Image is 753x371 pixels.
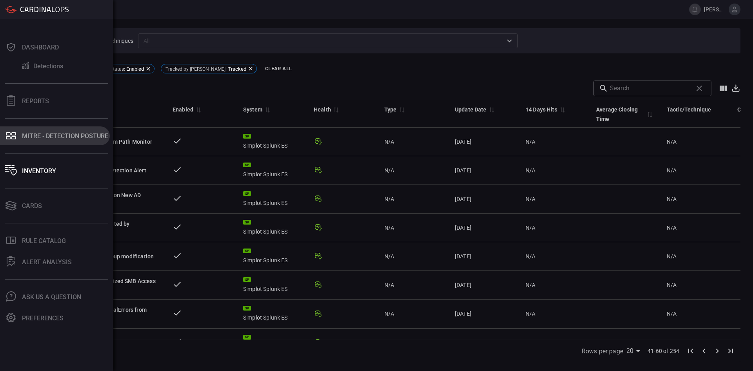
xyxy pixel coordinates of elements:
[449,185,519,214] td: [DATE]
[693,82,706,95] span: Clear search
[173,105,193,114] div: Enabled
[648,347,679,355] span: 41-60 of 254
[704,6,726,13] span: [PERSON_NAME].[PERSON_NAME]
[449,242,519,271] td: [DATE]
[243,134,301,150] div: Simplot Splunk ES
[449,128,519,156] td: [DATE]
[243,277,301,293] div: Simplot Splunk ES
[243,163,251,167] div: SP
[667,167,677,174] span: N/A
[526,196,535,202] span: N/A
[697,344,711,358] button: Go to previous page
[667,311,677,317] span: N/A
[22,97,49,105] div: Reports
[711,344,724,358] button: Go to next page
[243,220,251,225] div: SP
[22,314,64,322] div: Preferences
[667,105,711,114] div: Tactic/Technique
[22,44,59,51] div: Dashboard
[22,202,42,210] div: Cards
[724,344,737,358] button: Go to last page
[526,105,557,114] div: 14 Days Hits
[243,277,251,282] div: SP
[384,139,394,145] span: N/A
[504,35,515,46] button: Open
[449,271,519,300] td: [DATE]
[724,347,737,354] span: Go to last page
[697,347,711,354] span: Go to previous page
[262,106,272,113] span: Sort by System ascending
[243,134,251,139] div: SP
[645,111,654,118] span: Sort by Average Closing Time descending
[243,105,262,114] div: System
[711,347,724,354] span: Go to next page
[667,139,677,145] span: N/A
[228,66,246,72] span: Tracked
[22,167,56,175] div: Inventory
[243,191,251,196] div: SP
[667,196,677,202] span: N/A
[384,196,394,202] span: N/A
[526,225,535,231] span: N/A
[22,132,108,140] div: MITRE - Detection Posture
[667,225,677,231] span: N/A
[243,306,301,322] div: Simplot Splunk ES
[140,36,502,46] input: All
[684,344,697,358] button: Go to first page
[526,139,535,145] span: N/A
[449,329,519,357] td: [DATE]
[715,80,731,96] button: Show/Hide columns
[384,311,394,317] span: N/A
[22,293,81,301] div: Ask Us A Question
[582,347,623,356] label: Rows per page
[166,66,227,72] span: Tracked by [PERSON_NAME] :
[731,84,740,93] button: Export
[596,105,645,124] div: Average Closing Time
[243,191,301,207] div: Simplot Splunk ES
[384,253,394,260] span: N/A
[314,105,331,114] div: Health
[331,106,340,113] span: Sort by Health ascending
[449,156,519,185] td: [DATE]
[526,282,535,288] span: N/A
[193,106,203,113] span: Sort by Enabled descending
[126,66,144,72] span: Enabled
[667,282,677,288] span: N/A
[455,105,487,114] div: Update Date
[384,282,394,288] span: N/A
[243,306,251,311] div: SP
[384,167,394,174] span: N/A
[667,253,677,260] span: N/A
[557,106,567,113] span: Sort by 14 Days Hits descending
[243,163,301,178] div: Simplot Splunk ES
[243,220,301,236] div: Simplot Splunk ES
[161,64,257,73] div: Tracked by [PERSON_NAME]:Tracked
[22,258,72,266] div: ALERT ANALYSIS
[487,106,496,113] span: Sort by Update Date descending
[22,237,66,245] div: Rule Catalog
[384,105,397,114] div: Type
[526,253,535,260] span: N/A
[526,311,535,317] span: N/A
[243,249,301,264] div: Simplot Splunk ES
[243,249,251,253] div: SP
[449,214,519,242] td: [DATE]
[263,63,294,75] button: Clear All
[384,225,394,231] span: N/A
[243,335,251,340] div: SP
[526,167,535,174] span: N/A
[610,80,689,96] input: Search
[397,106,406,113] span: Sort by Type descending
[33,62,63,70] div: Detections
[449,300,519,328] td: [DATE]
[684,347,697,354] span: Go to first page
[84,64,155,73] div: Detection Status:Enabled
[626,345,643,357] div: Rows per page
